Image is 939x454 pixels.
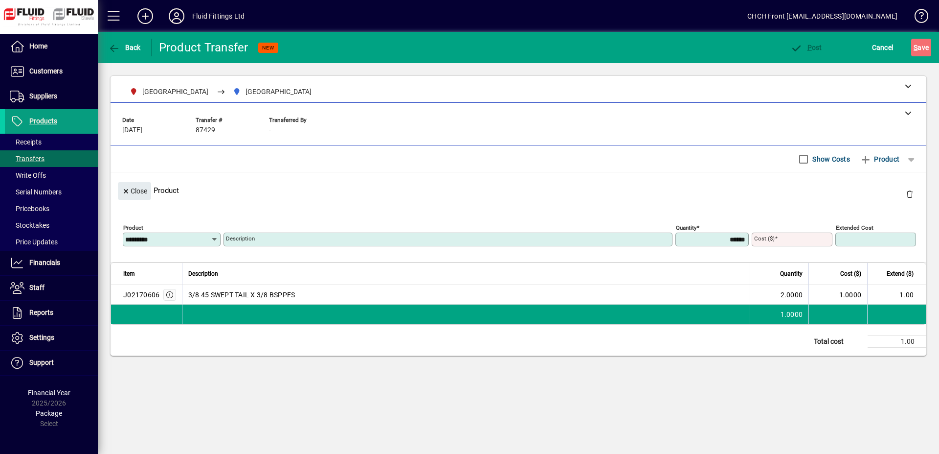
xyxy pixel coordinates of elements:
[192,8,245,24] div: Fluid Fittings Ltd
[111,172,926,208] div: Product
[807,44,812,51] span: P
[262,45,274,51] span: NEW
[887,268,914,279] span: Extend ($)
[123,290,159,300] div: J02170606
[750,305,808,324] td: 1.0000
[106,39,143,56] button: Back
[122,126,142,134] span: [DATE]
[188,290,295,300] span: 3/8 45 SWEPT TAIL X 3/8 BSPPFS
[196,126,215,134] span: 87429
[29,259,60,266] span: Financials
[130,7,161,25] button: Add
[911,39,931,56] button: Save
[29,309,53,316] span: Reports
[867,285,926,305] td: 1.00
[28,389,70,397] span: Financial Year
[36,409,62,417] span: Package
[10,238,58,246] span: Price Updates
[98,39,152,56] app-page-header-button: Back
[747,8,897,24] div: CHCH Front [EMAIL_ADDRESS][DOMAIN_NAME]
[226,235,255,242] mat-label: Description
[29,42,47,50] span: Home
[810,154,850,164] label: Show Costs
[29,67,63,75] span: Customers
[754,235,775,242] mat-label: Cost ($)
[5,200,98,217] a: Pricebooks
[898,182,921,206] button: Delete
[123,224,143,231] mat-label: Product
[161,7,192,25] button: Profile
[108,44,141,51] span: Back
[10,188,62,196] span: Serial Numbers
[788,39,825,56] button: Post
[5,167,98,184] a: Write Offs
[5,351,98,375] a: Support
[868,336,926,348] td: 1.00
[914,40,929,55] span: ave
[269,126,271,134] span: -
[5,251,98,275] a: Financials
[914,44,917,51] span: S
[872,40,894,55] span: Cancel
[5,217,98,234] a: Stocktakes
[115,186,154,195] app-page-header-button: Close
[123,268,135,279] span: Item
[676,224,696,231] mat-label: Quantity
[10,138,42,146] span: Receipts
[10,155,45,163] span: Transfers
[10,221,49,229] span: Stocktakes
[5,150,98,167] a: Transfers
[10,205,49,213] span: Pricebooks
[790,44,822,51] span: ost
[5,326,98,350] a: Settings
[29,284,45,291] span: Staff
[188,268,218,279] span: Description
[5,234,98,250] a: Price Updates
[29,117,57,125] span: Products
[29,334,54,341] span: Settings
[809,336,868,348] td: Total cost
[159,40,248,55] div: Product Transfer
[750,285,808,305] td: 2.0000
[5,34,98,59] a: Home
[5,134,98,150] a: Receipts
[5,301,98,325] a: Reports
[29,92,57,100] span: Suppliers
[5,59,98,84] a: Customers
[118,182,151,200] button: Close
[840,268,861,279] span: Cost ($)
[808,285,867,305] td: 1.0000
[898,190,921,198] app-page-header-button: Delete
[5,84,98,109] a: Suppliers
[5,276,98,300] a: Staff
[907,2,927,34] a: Knowledge Base
[122,183,147,199] span: Close
[29,358,54,366] span: Support
[870,39,896,56] button: Cancel
[5,184,98,200] a: Serial Numbers
[836,224,873,231] mat-label: Extended Cost
[780,268,803,279] span: Quantity
[10,171,46,179] span: Write Offs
